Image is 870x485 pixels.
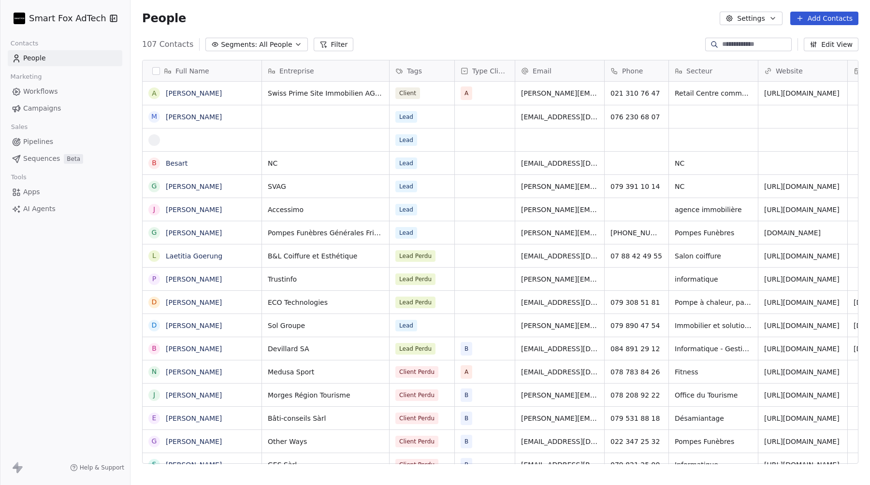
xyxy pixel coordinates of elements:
[153,390,155,400] div: J
[675,390,752,400] span: Office du Tourisme
[395,459,438,471] span: Client Perdu
[166,252,222,260] a: Laetitia Goerung
[395,204,417,215] span: Lead
[390,60,454,81] div: Tags
[464,414,468,423] span: B
[142,11,186,26] span: People
[464,344,468,354] span: B
[395,413,438,424] span: Client Perdu
[268,390,383,400] span: Morges Région Tourisme
[675,228,752,238] span: Pompes Funèbres
[605,60,668,81] div: Phone
[268,460,383,470] span: GES Sàrl
[23,86,58,97] span: Workflows
[166,299,222,306] a: [PERSON_NAME]
[455,60,515,81] div: Type Client
[521,158,598,168] span: [EMAIL_ADDRESS][DOMAIN_NAME]
[610,88,663,98] span: 021 310 76 47
[166,275,222,283] a: [PERSON_NAME]
[758,60,847,81] div: Website
[395,297,435,308] span: Lead Perdu
[521,321,598,330] span: [PERSON_NAME][EMAIL_ADDRESS][DOMAIN_NAME]
[23,154,60,164] span: Sequences
[152,459,157,470] div: S
[142,39,193,50] span: 107 Contacts
[395,366,438,378] span: Client Perdu
[675,437,752,446] span: Pompes Funèbres
[6,70,46,84] span: Marketing
[29,12,106,25] span: Smart Fox AdTech
[764,461,840,469] a: [URL][DOMAIN_NAME]
[464,367,468,377] span: A
[675,251,752,261] span: Salon coiffure
[395,227,417,239] span: Lead
[675,182,752,191] span: NC
[610,460,663,470] span: 079 821 25 90
[675,158,752,168] span: NC
[395,87,420,99] span: Client
[610,228,663,238] span: [PHONE_NUMBER]
[7,120,32,134] span: Sales
[464,437,468,446] span: B
[395,134,417,146] span: Lead
[152,228,157,238] div: G
[268,367,383,377] span: Medusa Sport
[268,321,383,330] span: Sol Groupe
[610,321,663,330] span: 079 890 47 54
[268,205,383,214] span: Accessimo
[166,438,222,445] a: [PERSON_NAME]
[610,414,663,423] span: 079 531 88 18
[395,436,438,447] span: Client Perdu
[152,297,157,307] div: D
[675,414,752,423] span: Désamiantage
[166,159,188,167] a: Besart
[221,40,257,50] span: Segments:
[764,391,840,399] a: [URL][DOMAIN_NAME]
[720,12,782,25] button: Settings
[166,89,222,97] a: [PERSON_NAME]
[152,251,156,261] div: L
[515,60,604,81] div: Email
[268,158,383,168] span: NC
[622,66,643,76] span: Phone
[8,151,122,167] a: SequencesBeta
[7,170,30,185] span: Tools
[8,201,122,217] a: AI Agents
[80,464,124,471] span: Help & Support
[395,343,435,355] span: Lead Perdu
[166,113,222,121] a: [PERSON_NAME]
[8,84,122,100] a: Workflows
[395,250,435,262] span: Lead Perdu
[166,368,222,376] a: [PERSON_NAME]
[610,390,663,400] span: 078 208 92 22
[686,66,712,76] span: Secteur
[395,389,438,401] span: Client Perdu
[152,88,157,99] div: A
[764,206,840,214] a: [URL][DOMAIN_NAME]
[23,103,61,114] span: Campaigns
[675,205,752,214] span: agence immobilière
[521,112,598,122] span: [EMAIL_ADDRESS][DOMAIN_NAME]
[407,66,422,76] span: Tags
[521,344,598,354] span: [EMAIL_ADDRESS][DOMAIN_NAME]
[152,158,157,168] div: B
[12,10,103,27] button: Smart Fox AdTech
[8,134,122,150] a: Pipelines
[610,344,663,354] span: 084 891 29 12
[268,344,383,354] span: Devillard SA
[8,184,122,200] a: Apps
[764,275,840,283] a: [URL][DOMAIN_NAME]
[521,460,598,470] span: [EMAIL_ADDRESS][PERSON_NAME][DOMAIN_NAME]
[669,60,758,81] div: Secteur
[279,66,314,76] span: Entreprise
[166,206,222,214] a: [PERSON_NAME]
[521,182,598,191] span: [PERSON_NAME][EMAIL_ADDRESS][DOMAIN_NAME]
[764,438,840,445] a: [URL][DOMAIN_NAME]
[610,112,663,122] span: 076 230 68 07
[8,50,122,66] a: People
[166,461,222,469] a: [PERSON_NAME]
[675,460,752,470] span: Informatique
[804,38,858,51] button: Edit View
[472,66,509,76] span: Type Client
[153,204,155,214] div: J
